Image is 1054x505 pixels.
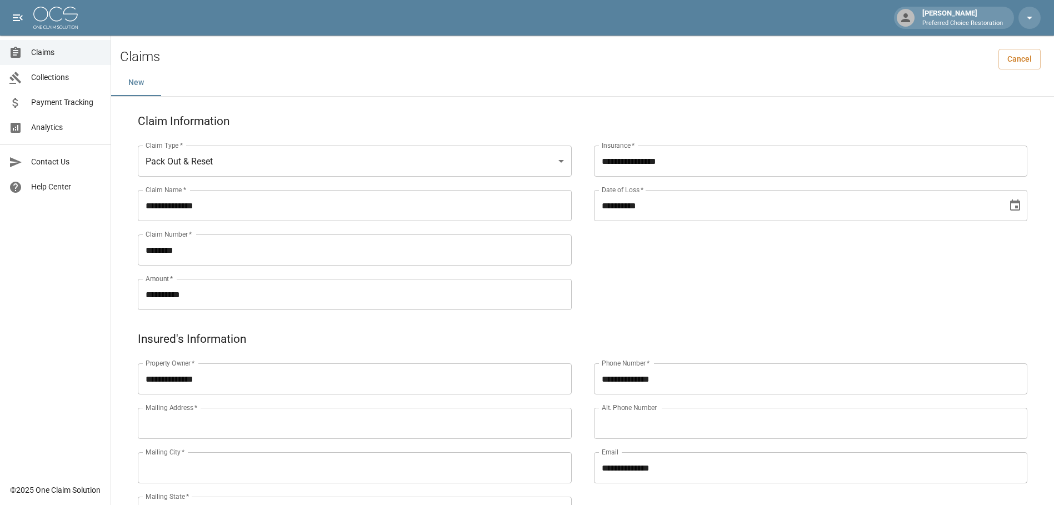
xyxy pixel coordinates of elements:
label: Claim Number [146,229,192,239]
span: Payment Tracking [31,97,102,108]
div: [PERSON_NAME] [918,8,1007,28]
label: Insurance [602,141,635,150]
label: Mailing Address [146,403,197,412]
label: Amount [146,274,173,283]
button: open drawer [7,7,29,29]
label: Date of Loss [602,185,643,194]
div: Pack Out & Reset [138,146,572,177]
p: Preferred Choice Restoration [922,19,1003,28]
label: Email [602,447,618,457]
label: Mailing State [146,492,189,501]
div: dynamic tabs [111,69,1054,96]
a: Cancel [998,49,1041,69]
span: Collections [31,72,102,83]
label: Mailing City [146,447,185,457]
span: Contact Us [31,156,102,168]
label: Claim Name [146,185,186,194]
button: New [111,69,161,96]
span: Analytics [31,122,102,133]
img: ocs-logo-white-transparent.png [33,7,78,29]
span: Claims [31,47,102,58]
label: Property Owner [146,358,195,368]
label: Phone Number [602,358,650,368]
label: Alt. Phone Number [602,403,657,412]
h2: Claims [120,49,160,65]
div: © 2025 One Claim Solution [10,484,101,496]
span: Help Center [31,181,102,193]
label: Claim Type [146,141,183,150]
button: Choose date, selected date is Sep 26, 2025 [1004,194,1026,217]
